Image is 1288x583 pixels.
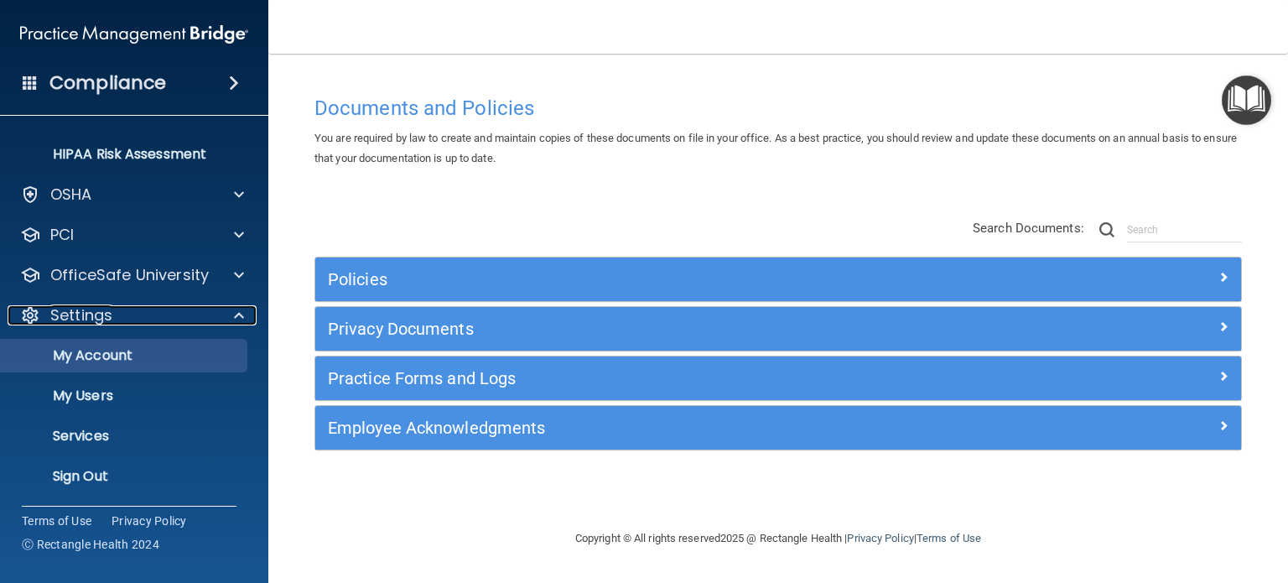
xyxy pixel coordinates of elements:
h5: Practice Forms and Logs [328,369,997,388]
p: My Account [11,347,240,364]
a: Employee Acknowledgments [328,414,1228,441]
span: Ⓒ Rectangle Health 2024 [22,536,159,553]
a: PCI [20,225,244,245]
a: OSHA [20,185,244,205]
p: My Users [11,388,240,404]
a: Practice Forms and Logs [328,365,1228,392]
p: Settings [50,305,112,325]
a: Terms of Use [22,513,91,529]
p: OSHA [50,185,92,205]
p: Sign Out [11,468,240,485]
p: PCI [50,225,74,245]
h5: Employee Acknowledgments [328,419,997,437]
img: PMB logo [20,18,248,51]
a: Privacy Policy [847,532,913,544]
h5: Privacy Documents [328,320,997,338]
a: Policies [328,266,1228,293]
a: Privacy Documents [328,315,1228,342]
img: ic-search.3b580494.png [1099,222,1114,237]
h4: Compliance [49,71,166,95]
h5: Policies [328,270,997,289]
span: Search Documents: [973,221,1084,236]
p: OfficeSafe University [50,265,209,285]
span: You are required by law to create and maintain copies of these documents on file in your office. ... [314,132,1237,164]
a: Terms of Use [917,532,981,544]
div: Copyright © All rights reserved 2025 @ Rectangle Health | | [472,512,1084,565]
button: Open Resource Center [1222,75,1271,125]
a: OfficeSafe University [20,265,244,285]
p: HIPAA Risk Assessment [11,146,240,163]
p: Services [11,428,240,445]
a: Settings [20,305,244,325]
input: Search [1127,217,1242,242]
h4: Documents and Policies [314,97,1242,119]
a: Privacy Policy [112,513,187,529]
